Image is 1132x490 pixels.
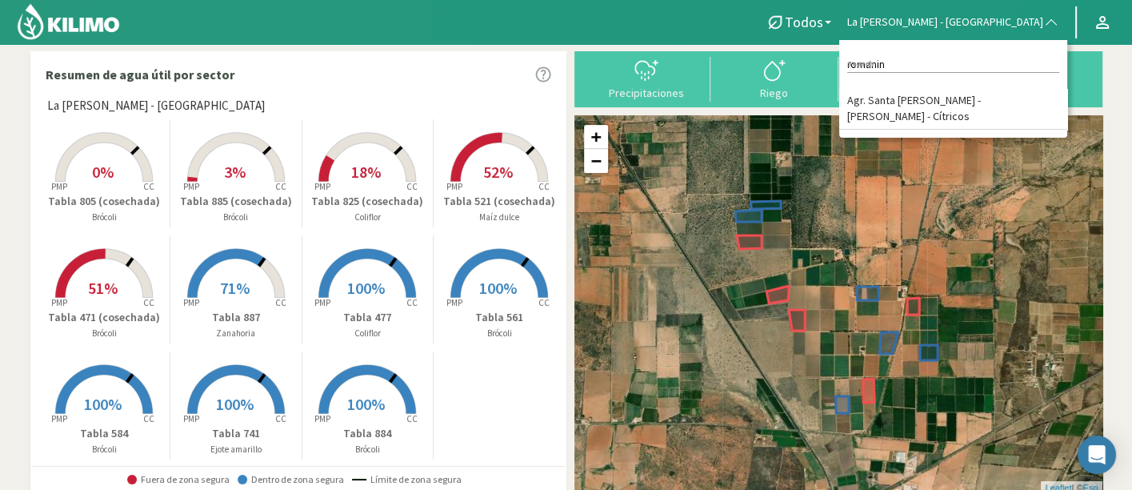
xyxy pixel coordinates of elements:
[434,193,566,210] p: Tabla 521 (cosechada)
[584,149,608,173] a: Zoom out
[39,309,170,326] p: Tabla 471 (cosechada)
[351,162,381,182] span: 18%
[838,57,966,99] button: Carga mensual
[446,181,462,192] tspan: PMP
[51,181,67,192] tspan: PMP
[51,297,67,308] tspan: PMP
[587,87,706,98] div: Precipitaciones
[715,87,834,98] div: Riego
[407,413,418,424] tspan: CC
[39,211,170,224] p: Brócoli
[144,413,155,424] tspan: CC
[302,425,434,442] p: Tabla 884
[407,297,418,308] tspan: CC
[302,193,434,210] p: Tabla 825 (cosechada)
[584,125,608,149] a: Zoom in
[127,474,230,485] span: Fuera de zona segura
[84,394,122,414] span: 100%
[347,394,385,414] span: 100%
[39,193,170,210] p: Tabla 805 (cosechada)
[839,5,1067,40] button: La [PERSON_NAME] - [GEOGRAPHIC_DATA]
[446,297,462,308] tspan: PMP
[479,278,517,298] span: 100%
[839,89,1067,130] li: Agr. Santa [PERSON_NAME] - [PERSON_NAME] - Cítricos
[302,327,434,340] p: Coliflor
[47,97,265,115] span: La [PERSON_NAME] - [GEOGRAPHIC_DATA]
[144,297,155,308] tspan: CC
[1078,436,1116,474] div: Open Intercom Messenger
[302,309,434,326] p: Tabla 477
[302,211,434,224] p: Coliflor
[238,474,344,485] span: Dentro de zona segura
[170,309,302,326] p: Tabla 887
[314,181,330,192] tspan: PMP
[275,413,286,424] tspan: CC
[275,181,286,192] tspan: CC
[170,327,302,340] p: Zanahoria
[144,181,155,192] tspan: CC
[88,278,118,298] span: 51%
[224,162,246,182] span: 3%
[847,14,1043,30] span: La [PERSON_NAME] - [GEOGRAPHIC_DATA]
[483,162,513,182] span: 52%
[434,309,566,326] p: Tabla 561
[582,57,710,99] button: Precipitaciones
[170,193,302,210] p: Tabla 885 (cosechada)
[434,327,566,340] p: Brócoli
[407,181,418,192] tspan: CC
[39,443,170,456] p: Brócoli
[92,162,114,182] span: 0%
[539,181,550,192] tspan: CC
[183,181,199,192] tspan: PMP
[51,413,67,424] tspan: PMP
[39,425,170,442] p: Tabla 584
[39,327,170,340] p: Brócoli
[46,65,234,84] p: Resumen de agua útil por sector
[347,278,385,298] span: 100%
[785,14,823,30] span: Todos
[220,278,250,298] span: 71%
[170,211,302,224] p: Brócoli
[352,474,462,485] span: Límite de zona segura
[16,2,121,41] img: Kilimo
[539,297,550,308] tspan: CC
[183,297,199,308] tspan: PMP
[170,443,302,456] p: Ejote amarillo
[302,443,434,456] p: Brócoli
[314,297,330,308] tspan: PMP
[170,425,302,442] p: Tabla 741
[710,57,838,99] button: Riego
[275,297,286,308] tspan: CC
[216,394,254,414] span: 100%
[183,413,199,424] tspan: PMP
[314,413,330,424] tspan: PMP
[434,211,566,224] p: Maíz dulce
